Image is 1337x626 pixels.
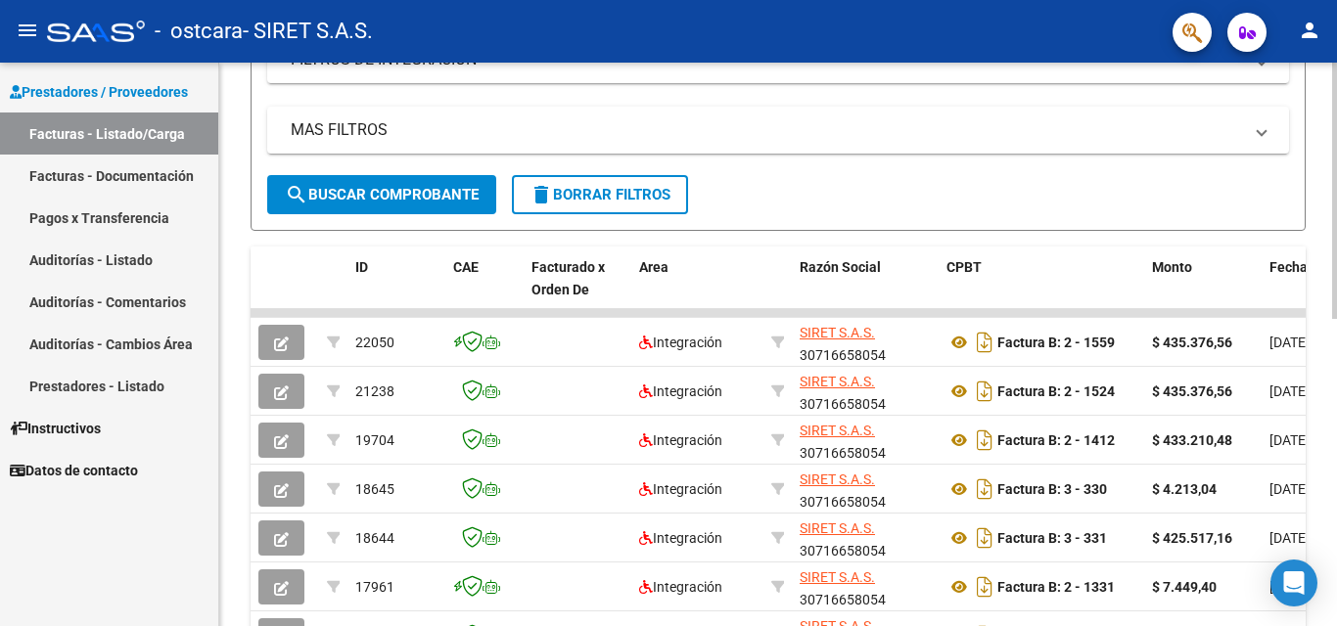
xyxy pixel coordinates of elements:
[972,522,997,554] i: Descargar documento
[285,183,308,206] mat-icon: search
[997,481,1107,497] strong: Factura B: 3 - 330
[800,259,881,275] span: Razón Social
[1298,19,1321,42] mat-icon: person
[1270,559,1317,606] div: Open Intercom Messenger
[1144,246,1262,333] datatable-header-cell: Monto
[155,10,243,53] span: - ostcara
[972,376,997,407] i: Descargar documento
[639,335,722,350] span: Integración
[639,259,668,275] span: Area
[355,579,394,595] span: 17961
[997,383,1115,399] strong: Factura B: 2 - 1524
[800,374,875,389] span: SIRET S.A.S.
[530,183,553,206] mat-icon: delete
[16,19,39,42] mat-icon: menu
[1269,383,1310,399] span: [DATE]
[512,175,688,214] button: Borrar Filtros
[531,259,605,297] span: Facturado x Orden De
[800,471,875,487] span: SIRET S.A.S.
[1152,432,1232,448] strong: $ 433.210,48
[530,186,670,203] span: Borrar Filtros
[800,423,875,438] span: SIRET S.A.S.
[800,371,931,412] div: 30716658054
[1269,481,1310,497] span: [DATE]
[355,530,394,546] span: 18644
[997,530,1107,546] strong: Factura B: 3 - 331
[800,469,931,510] div: 30716658054
[639,530,722,546] span: Integración
[1152,579,1217,595] strong: $ 7.449,40
[639,383,722,399] span: Integración
[1269,432,1310,448] span: [DATE]
[1152,530,1232,546] strong: $ 425.517,16
[800,325,875,340] span: SIRET S.A.S.
[347,246,445,333] datatable-header-cell: ID
[1269,579,1310,595] span: [DATE]
[800,517,931,559] div: 30716658054
[997,335,1115,350] strong: Factura B: 2 - 1559
[800,569,875,585] span: SIRET S.A.S.
[972,571,997,603] i: Descargar documento
[453,259,479,275] span: CAE
[243,10,373,53] span: - SIRET S.A.S.
[355,383,394,399] span: 21238
[800,322,931,363] div: 30716658054
[1152,383,1232,399] strong: $ 435.376,56
[291,119,1242,141] mat-panel-title: MAS FILTROS
[631,246,763,333] datatable-header-cell: Area
[800,520,875,536] span: SIRET S.A.S.
[355,335,394,350] span: 22050
[10,460,138,481] span: Datos de contacto
[972,473,997,505] i: Descargar documento
[639,432,722,448] span: Integración
[1152,481,1217,497] strong: $ 4.213,04
[355,481,394,497] span: 18645
[267,107,1289,154] mat-expansion-panel-header: MAS FILTROS
[972,327,997,358] i: Descargar documento
[800,566,931,607] div: 30716658054
[792,246,939,333] datatable-header-cell: Razón Social
[997,579,1115,595] strong: Factura B: 2 - 1331
[639,579,722,595] span: Integración
[1152,259,1192,275] span: Monto
[972,425,997,456] i: Descargar documento
[639,481,722,497] span: Integración
[355,259,368,275] span: ID
[1269,335,1310,350] span: [DATE]
[445,246,524,333] datatable-header-cell: CAE
[1269,530,1310,546] span: [DATE]
[800,420,931,461] div: 30716658054
[997,432,1115,448] strong: Factura B: 2 - 1412
[355,432,394,448] span: 19704
[524,246,631,333] datatable-header-cell: Facturado x Orden De
[267,175,496,214] button: Buscar Comprobante
[10,418,101,439] span: Instructivos
[946,259,982,275] span: CPBT
[939,246,1144,333] datatable-header-cell: CPBT
[1152,335,1232,350] strong: $ 435.376,56
[285,186,479,203] span: Buscar Comprobante
[10,81,188,103] span: Prestadores / Proveedores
